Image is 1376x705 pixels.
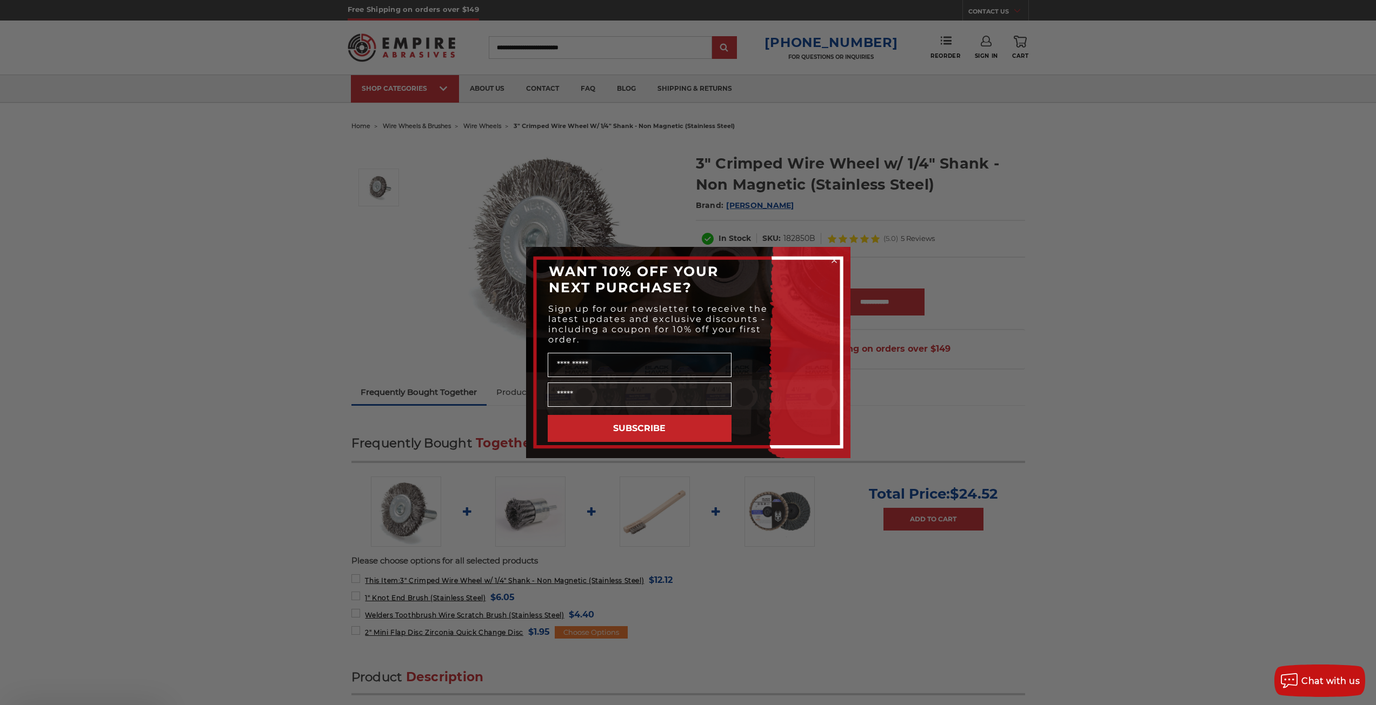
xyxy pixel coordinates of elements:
button: Chat with us [1274,664,1365,697]
input: Email [548,382,732,407]
span: Chat with us [1301,676,1360,686]
button: SUBSCRIBE [548,415,732,442]
button: Close dialog [829,255,840,266]
span: WANT 10% OFF YOUR NEXT PURCHASE? [549,263,719,296]
span: Sign up for our newsletter to receive the latest updates and exclusive discounts - including a co... [548,304,768,345]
